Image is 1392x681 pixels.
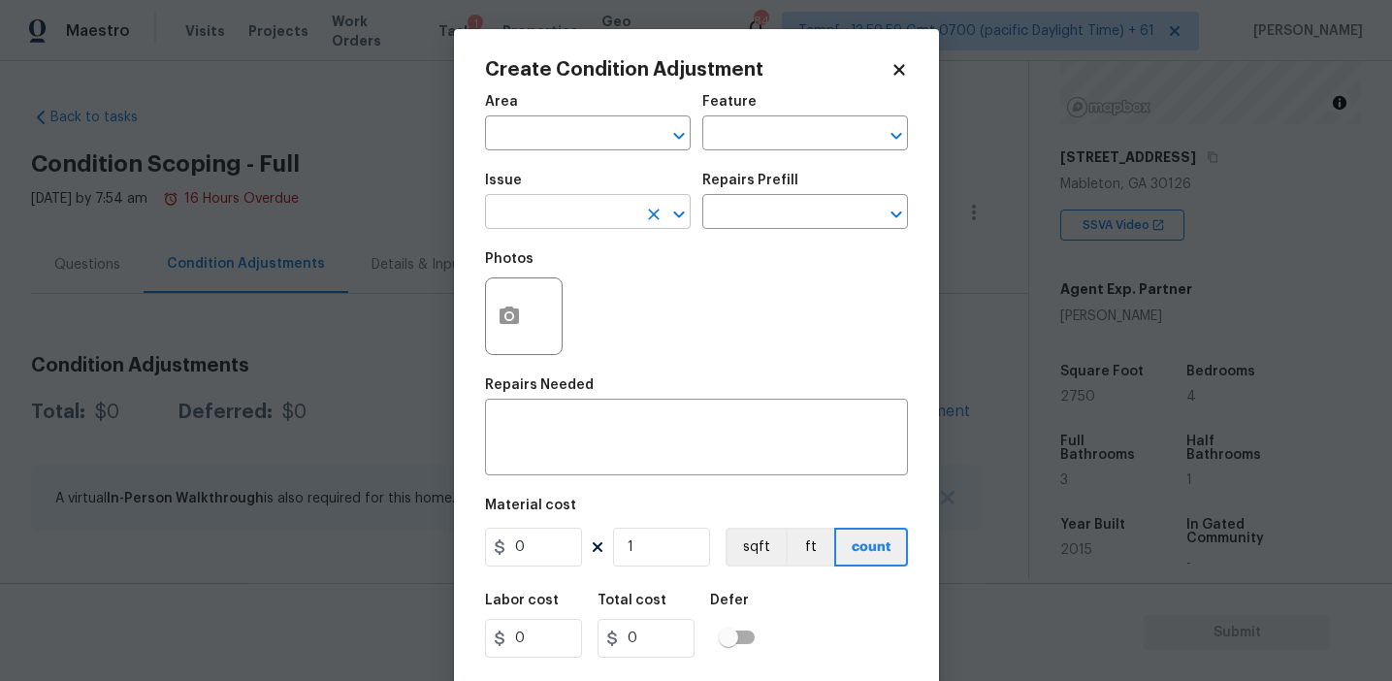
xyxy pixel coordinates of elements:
h5: Area [485,95,518,109]
h5: Labor cost [485,594,559,607]
h2: Create Condition Adjustment [485,60,890,80]
button: count [834,528,908,567]
button: Open [665,201,693,228]
button: ft [786,528,834,567]
button: Open [883,201,910,228]
button: Clear [640,201,667,228]
button: Open [883,122,910,149]
h5: Repairs Prefill [702,174,798,187]
h5: Issue [485,174,522,187]
h5: Repairs Needed [485,378,594,392]
h5: Photos [485,252,534,266]
button: Open [665,122,693,149]
h5: Defer [710,594,749,607]
h5: Total cost [598,594,666,607]
h5: Feature [702,95,757,109]
button: sqft [726,528,786,567]
h5: Material cost [485,499,576,512]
